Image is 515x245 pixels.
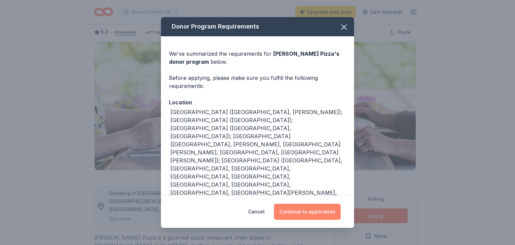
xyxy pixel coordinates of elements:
button: Continue to application [274,204,341,220]
button: Cancel [248,204,265,220]
div: Location [169,98,346,107]
div: [GEOGRAPHIC_DATA] ([GEOGRAPHIC_DATA], [PERSON_NAME]); [GEOGRAPHIC_DATA] ([GEOGRAPHIC_DATA]); [GEO... [170,108,346,205]
div: We've summarized the requirements for below. [169,50,346,66]
div: Before applying, please make sure you fulfill the following requirements: [169,74,346,90]
div: Donor Program Requirements [161,17,354,36]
